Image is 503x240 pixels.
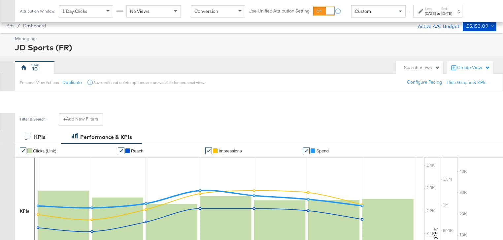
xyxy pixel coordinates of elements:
a: Dashboard [23,23,46,28]
span: Reach [131,148,144,153]
span: Ads [7,23,14,28]
div: Search Views [404,65,440,71]
strong: to [436,11,441,16]
div: Personal View Actions: [20,80,60,85]
label: Start: [425,7,436,11]
a: ✔ [303,147,310,154]
div: Performance & KPIs [80,133,132,141]
div: £5,153.09 [466,22,488,30]
span: Clicks (Link) [33,148,56,153]
button: Hide Graphs & KPIs [447,79,486,86]
div: [DATE] [441,11,452,16]
span: 1 Day Clicks [62,8,87,14]
div: Active A/C Budget [411,21,459,31]
span: Conversion [194,8,218,14]
button: £5,153.09 [463,21,496,31]
button: Duplicate [62,79,82,86]
span: Custom [355,8,371,14]
div: Create View [457,65,490,71]
label: Use Unified Attribution Setting: [249,8,311,14]
span: / [14,23,23,28]
div: Managing: [15,36,495,42]
a: ✔ [205,147,212,154]
strong: + [63,116,66,122]
a: ✔ [118,147,124,154]
div: KPIs [34,133,46,141]
button: +Add New Filters [59,113,103,125]
span: Spend [316,148,329,153]
a: ✔ [20,147,26,154]
button: Configure Pacing [402,76,447,88]
div: Save, edit and delete options are unavailable for personal view. [93,80,205,85]
div: KPIs [20,208,29,214]
div: Attribution Window: [20,9,55,13]
div: [DATE] [425,11,436,16]
div: JD Sports (FR) [15,42,495,53]
label: End: [441,7,452,11]
span: No Views [130,8,150,14]
div: Filter & Search: [20,117,47,121]
span: Impressions [218,148,242,153]
span: ↑ [406,11,413,13]
div: RC [31,66,38,72]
